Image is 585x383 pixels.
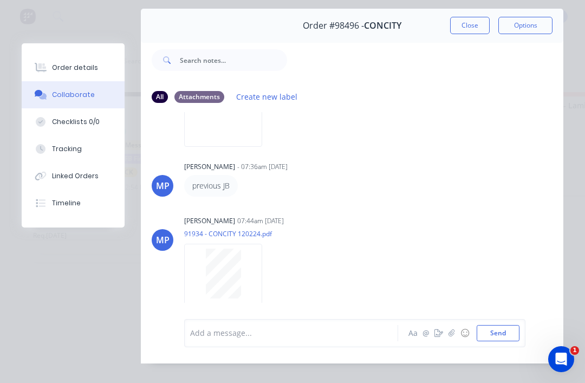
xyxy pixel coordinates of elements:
[498,17,552,34] button: Options
[22,54,125,81] button: Order details
[156,233,170,246] div: MP
[570,346,579,355] span: 1
[184,162,235,172] div: [PERSON_NAME]
[184,216,235,226] div: [PERSON_NAME]
[184,229,273,238] p: 91934 - CONCITY 120224.pdf
[156,179,170,192] div: MP
[22,190,125,217] button: Timeline
[450,17,490,34] button: Close
[303,21,364,31] span: Order #98496 -
[52,171,99,181] div: Linked Orders
[174,91,224,103] div: Attachments
[237,216,284,226] div: 07:44am [DATE]
[52,90,95,100] div: Collaborate
[237,162,288,172] div: - 07:36am [DATE]
[52,63,98,73] div: Order details
[52,144,82,154] div: Tracking
[458,327,471,340] button: ☺
[22,81,125,108] button: Collaborate
[22,163,125,190] button: Linked Orders
[52,117,100,127] div: Checklists 0/0
[192,180,230,191] p: previous JB
[180,49,287,71] input: Search notes...
[477,325,519,341] button: Send
[52,198,81,208] div: Timeline
[548,346,574,372] iframe: Intercom live chat
[406,327,419,340] button: Aa
[22,135,125,163] button: Tracking
[152,91,168,103] div: All
[364,21,401,31] span: CONCITY
[22,108,125,135] button: Checklists 0/0
[419,327,432,340] button: @
[231,89,303,104] button: Create new label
